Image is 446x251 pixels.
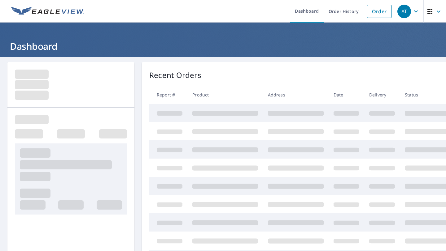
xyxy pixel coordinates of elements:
[149,86,187,104] th: Report #
[187,86,263,104] th: Product
[367,5,392,18] a: Order
[397,5,411,18] div: AT
[11,7,84,16] img: EV Logo
[149,70,201,81] p: Recent Orders
[263,86,329,104] th: Address
[364,86,400,104] th: Delivery
[7,40,439,53] h1: Dashboard
[329,86,364,104] th: Date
